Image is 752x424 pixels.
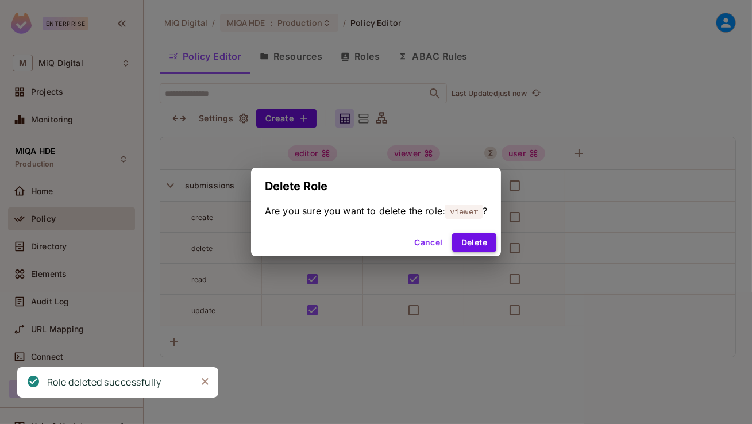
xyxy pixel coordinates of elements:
[47,375,161,390] div: Role deleted successfully
[410,233,447,252] button: Cancel
[251,168,501,205] h2: Delete Role
[452,233,496,252] button: Delete
[265,205,487,217] span: Are you sure you want to delete the role: ?
[445,204,483,219] span: viewer
[196,373,214,390] button: Close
